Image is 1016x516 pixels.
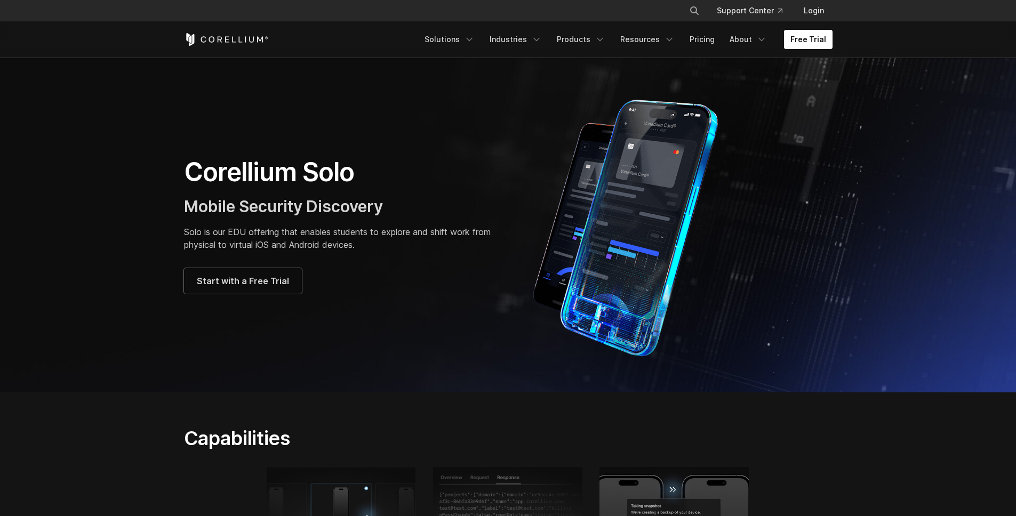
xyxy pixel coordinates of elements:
a: Industries [483,30,548,49]
img: Corellium Solo for mobile app security solutions [519,92,748,358]
a: Free Trial [784,30,833,49]
a: About [723,30,773,49]
div: Navigation Menu [676,1,833,20]
a: Pricing [683,30,721,49]
button: Search [685,1,704,20]
a: Start with a Free Trial [184,268,302,294]
h1: Corellium Solo [184,156,498,188]
span: Mobile Security Discovery [184,197,383,216]
span: Start with a Free Trial [197,275,289,287]
a: Corellium Home [184,33,269,46]
a: Login [795,1,833,20]
a: Resources [614,30,681,49]
a: Products [550,30,612,49]
a: Support Center [708,1,791,20]
a: Solutions [418,30,481,49]
p: Solo is our EDU offering that enables students to explore and shift work from physical to virtual... [184,225,498,251]
div: Navigation Menu [418,30,833,49]
h2: Capabilities [184,426,609,450]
